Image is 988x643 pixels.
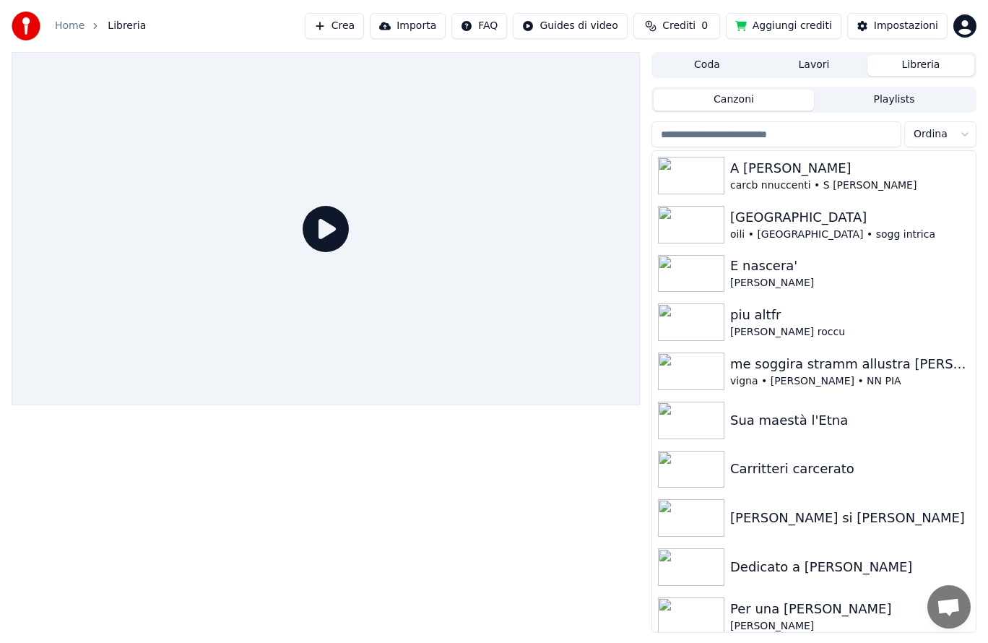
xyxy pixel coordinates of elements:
div: piu altfr [730,305,970,325]
div: Dedicato a [PERSON_NAME] [730,557,970,577]
nav: breadcrumb [55,19,146,33]
span: Ordina [914,127,948,142]
button: Libreria [867,55,974,76]
button: Aggiungi crediti [726,13,841,39]
div: [GEOGRAPHIC_DATA] [730,207,970,228]
a: Home [55,19,84,33]
div: [PERSON_NAME] [730,276,970,290]
div: Per una [PERSON_NAME] [730,599,970,619]
button: FAQ [451,13,507,39]
span: Libreria [108,19,146,33]
div: vigna • [PERSON_NAME] • NN PIA [730,374,970,389]
img: youka [12,12,40,40]
div: carcb nnuccenti • S [PERSON_NAME] [730,178,970,193]
span: 0 [701,19,708,33]
button: Crediti0 [633,13,720,39]
div: Impostazioni [874,19,938,33]
button: Lavori [760,55,867,76]
div: oili • [GEOGRAPHIC_DATA] • sogg intrica [730,228,970,242]
a: Aprire la chat [927,585,971,629]
div: [PERSON_NAME] [730,619,970,634]
div: E nascera' [730,256,970,276]
button: Guides di video [513,13,627,39]
div: [PERSON_NAME] si [PERSON_NAME] [730,508,970,528]
span: Crediti [662,19,695,33]
div: me soggira stramm allustra [PERSON_NAME] [730,354,970,374]
div: A [PERSON_NAME] [730,158,970,178]
button: Importa [370,13,446,39]
button: Playlists [814,90,974,111]
button: Coda [654,55,760,76]
button: Crea [305,13,364,39]
button: Impostazioni [847,13,948,39]
button: Canzoni [654,90,814,111]
div: [PERSON_NAME] roccu [730,325,970,340]
div: Sua maestà l'Etna [730,410,970,431]
div: Carritteri carcerato [730,459,970,479]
